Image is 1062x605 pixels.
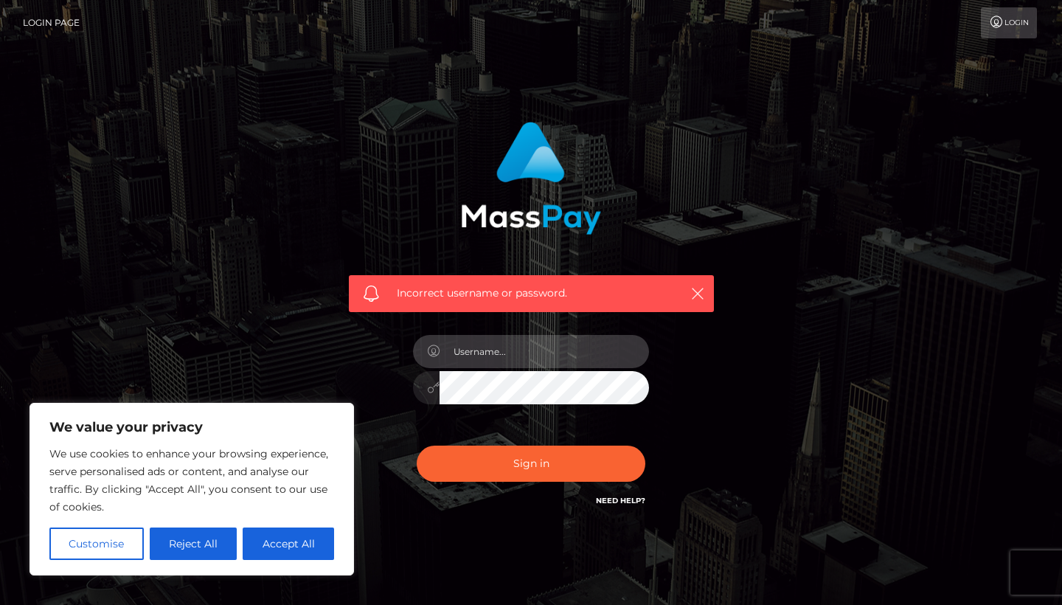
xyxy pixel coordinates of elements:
p: We use cookies to enhance your browsing experience, serve personalised ads or content, and analys... [49,445,334,516]
a: Login Page [23,7,80,38]
div: We value your privacy [29,403,354,575]
a: Login [981,7,1037,38]
img: MassPay Login [461,122,601,235]
span: Incorrect username or password. [397,286,666,301]
button: Accept All [243,528,334,560]
a: Need Help? [596,496,645,505]
input: Username... [440,335,649,368]
button: Sign in [417,446,645,482]
p: We value your privacy [49,418,334,436]
button: Customise [49,528,144,560]
button: Reject All [150,528,237,560]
